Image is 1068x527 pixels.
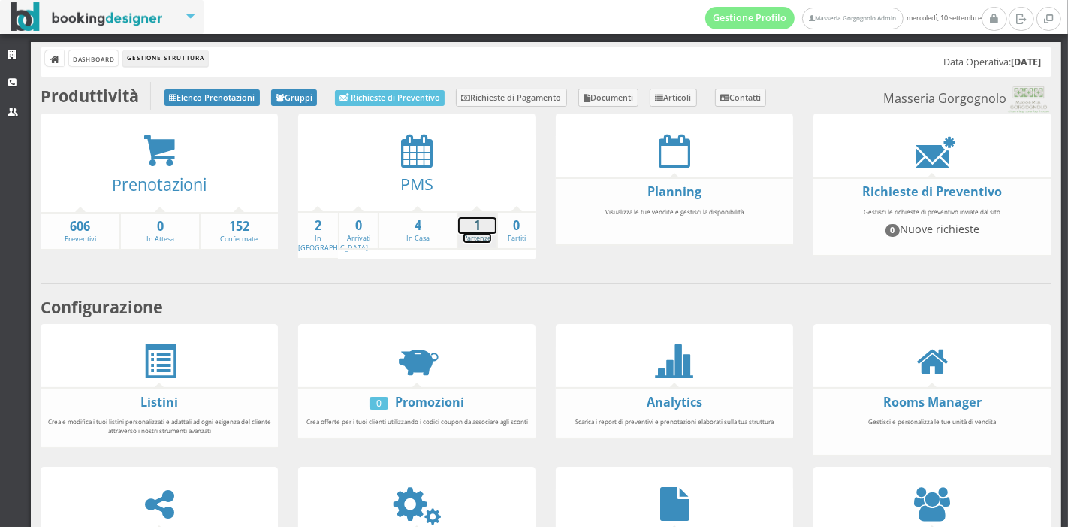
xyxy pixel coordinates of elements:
strong: 2 [298,217,338,235]
a: Listini [140,394,178,410]
div: Gestisci le richieste di preventivo inviate dal sito [813,201,1051,250]
h4: Nuove richieste [820,223,1044,236]
div: Scarica i report di preventivi e prenotazioni elaborati sulla tua struttura [556,410,793,433]
div: 0 [370,397,388,410]
a: Gruppi [271,89,318,106]
span: 0 [885,224,901,236]
strong: 4 [379,217,457,235]
a: Prenotazioni [112,174,207,195]
b: [DATE] [1011,56,1041,68]
a: 0Partiti [498,217,536,244]
strong: 0 [339,217,378,235]
a: Dashboard [69,50,118,66]
a: Richieste di Pagamento [456,89,567,107]
a: Analytics [647,394,702,410]
a: 1Partenze [458,217,496,244]
img: 0603869b585f11eeb13b0a069e529790.png [1006,86,1051,114]
strong: 1 [458,217,496,235]
h5: Data Operativa: [943,56,1041,68]
a: Masseria Gorgognolo Admin [802,8,903,29]
div: Gestisci e personalizza le tue unità di vendita [813,410,1051,450]
strong: 0 [121,218,198,235]
strong: 0 [498,217,536,235]
a: Planning [647,183,701,200]
a: Gestione Profilo [705,7,795,29]
a: Elenco Prenotazioni [164,89,260,106]
a: 2In [GEOGRAPHIC_DATA] [298,217,368,253]
small: Masseria Gorgognolo [883,86,1051,114]
a: 4In Casa [379,217,457,244]
a: Contatti [715,89,767,107]
a: 606Preventivi [41,218,119,244]
a: 0Arrivati [339,217,378,244]
a: PMS [400,173,433,195]
strong: 606 [41,218,119,235]
div: Crea e modifica i tuoi listini personalizzati e adattali ad ogni esigenza del cliente attraverso ... [41,410,278,441]
a: Richieste di Preventivo [335,90,445,106]
a: Articoli [650,89,697,107]
b: Produttività [41,85,139,107]
b: Configurazione [41,296,163,318]
li: Gestione Struttura [123,50,207,67]
a: Richieste di Preventivo [862,183,1002,200]
a: Rooms Manager [883,394,982,410]
a: Documenti [578,89,639,107]
a: 152Confermate [201,218,278,244]
a: Promozioni [395,394,464,410]
img: BookingDesigner.com [11,2,163,32]
div: Crea offerte per i tuoi clienti utilizzando i codici coupon da associare agli sconti [298,410,536,433]
span: mercoledì, 10 settembre [705,7,982,29]
a: 0In Attesa [121,218,198,244]
strong: 152 [201,218,278,235]
div: Visualizza le tue vendite e gestisci la disponibilità [556,201,793,241]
